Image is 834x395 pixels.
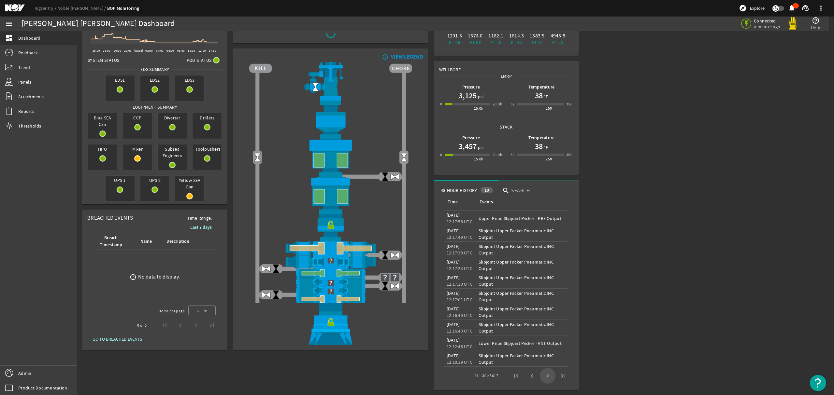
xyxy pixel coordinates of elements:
div: 1291.3 [446,33,464,39]
div: 15.0k [474,105,483,112]
div: 15.0k [474,156,483,162]
div: 1614.3 [508,33,525,39]
img: LowerAnnularOpen.png [249,177,412,214]
div: Description [165,238,195,245]
div: PT-10 [487,39,505,46]
span: GO TO BREACHED EVENTS [93,336,142,342]
div: Slipjoint Upper Packer Pneumatic INC Output [479,352,566,365]
span: UPS 2 [140,176,169,185]
div: 20.0k [493,101,502,107]
text: [DATE] [134,49,143,53]
legacy-datetime-component: [DATE] [447,275,460,280]
div: Description [166,238,189,245]
div: Breach Timestamp [95,234,132,249]
a: Rigsentry [35,5,57,11]
div: Events [480,198,493,206]
span: Thresholds [18,123,41,129]
div: No data to display. [138,274,180,280]
div: Name [139,238,158,245]
button: Open Resource Center [810,375,826,391]
text: 02:00 [145,49,153,53]
text: 16:00 [93,49,100,53]
div: 10 [481,187,493,193]
input: Search [511,187,570,195]
a: BOP Monitoring [107,5,139,11]
span: Blue SEA Can [88,113,117,129]
img: ValveOpen.png [261,264,271,274]
img: UnknownValve.png [380,273,390,282]
div: Slipjoint Upper Packer Pneumatic INC Output [479,290,566,303]
text: 14:00 [209,49,216,53]
span: HPU [88,144,117,154]
span: Pod Status [187,57,212,63]
div: 250 [546,156,552,162]
legacy-datetime-component: 12:17:38 UTC [447,250,472,256]
span: 48-Hour History [441,187,477,194]
legacy-datetime-component: 12:12:48 UTC [447,344,472,349]
span: Trend [18,64,30,71]
div: Lower Pnue Slipjoint Packer - VNT Output [479,340,566,347]
img: Valve2Open.png [399,152,409,162]
span: Stack [497,124,515,130]
span: Panels [18,79,32,85]
legacy-datetime-component: 12:17:01 UTC [447,297,472,303]
legacy-datetime-component: 12:16:49 UTC [447,312,472,318]
legacy-datetime-component: [DATE] [447,353,460,359]
img: RiserConnectorLock.png [249,214,412,241]
span: °F [543,144,548,151]
span: UPS 1 [106,176,135,185]
div: PT-06 [446,39,464,46]
legacy-datetime-component: 12:17:49 UTC [447,234,472,240]
img: UpperAnnularOpen.png [249,139,412,177]
img: Valve2Open.png [310,82,320,92]
legacy-datetime-component: [DATE] [447,321,460,327]
text: 10:00 [188,49,195,53]
img: ValveClose.png [271,264,281,274]
img: ValveClose.png [380,172,390,182]
span: Help [811,24,820,31]
text: 22:00 [124,49,132,53]
mat-icon: support_agent [801,4,809,12]
div: PT-12 [508,39,525,46]
text: 18:00 [103,49,110,53]
span: Diverter [158,113,187,122]
h1: 38 [535,90,543,101]
div: 20.0k [493,152,502,158]
text: 06:00 [166,49,174,53]
img: PipeRamOpen.png [249,269,412,278]
div: Slipjoint Upper Packer Pneumatic INC Output [479,259,566,272]
span: LMRP [498,73,514,79]
img: UnknownValve.png [390,273,400,282]
mat-icon: error_outline [130,274,137,280]
span: Product Documentation [18,385,67,391]
img: Unknown.png [249,255,412,266]
div: Wellbore [434,61,579,73]
div: 1383.5 [528,33,546,39]
span: °F [543,93,548,100]
button: Next page [540,368,555,384]
mat-icon: help_outline [812,17,820,24]
img: FlexJoint.png [249,101,412,138]
div: Name [140,238,152,245]
b: Pressure [462,135,480,141]
span: Yellow SEA Can [175,176,204,191]
button: First page [509,368,524,384]
legacy-datetime-component: 12:17:13 UTC [447,281,472,287]
div: 350 [566,152,572,158]
span: EDS1 [106,75,135,85]
button: GO TO BREACHED EVENTS [87,333,147,345]
div: Slipjoint Upper Packer Pneumatic INC Output [479,227,566,240]
span: Toolpushers [193,144,222,154]
img: PipeRamOpenBlock.png [249,295,412,304]
mat-icon: notifications [788,4,796,12]
span: psi [477,144,484,151]
text: 08:00 [177,49,185,53]
legacy-datetime-component: 12:10:19 UTC [447,359,472,365]
img: ValveClose.png [271,290,281,300]
span: Mixer [123,144,152,154]
button: Previous page [524,368,540,384]
span: Breached Events [87,214,133,221]
button: Last page [555,368,571,384]
div: Upper Pnue Slipjoint Packer - PRE Output [479,215,566,222]
div: Slipjoint Upper Packer Pneumatic INC Output [479,321,566,334]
